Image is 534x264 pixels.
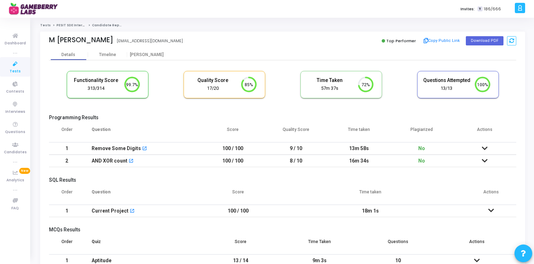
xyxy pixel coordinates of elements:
[461,6,475,12] label: Invites:
[49,177,516,183] h5: SQL Results
[418,145,425,151] span: No
[11,205,19,211] span: FAQ
[327,155,390,167] td: 16m 34s
[49,36,113,44] div: M [PERSON_NAME]
[4,149,27,155] span: Candidates
[61,52,75,57] div: Details
[327,122,390,142] th: Time taken
[40,23,525,28] nav: breadcrumb
[5,40,26,46] span: Dashboard
[72,77,120,83] h5: Functionality Score
[453,122,516,142] th: Actions
[327,142,390,155] td: 13m 58s
[275,185,466,205] th: Time taken
[130,209,135,214] mat-icon: open_in_new
[264,155,327,167] td: 8 / 10
[40,23,51,27] a: Tests
[72,85,120,92] div: 313/314
[466,36,503,45] button: Download PDF
[201,155,264,167] td: 100 / 100
[6,89,24,95] span: Contests
[306,77,354,83] h5: Time Taken
[6,177,24,183] span: Analytics
[5,109,25,115] span: Interviews
[127,52,166,57] div: [PERSON_NAME]
[99,52,116,57] div: Timeline
[9,2,62,16] img: logo
[92,23,125,27] span: Candidate Report
[201,142,264,155] td: 100 / 100
[275,205,466,217] td: 18m 1s
[189,85,237,92] div: 17/20
[390,122,453,142] th: Plagiarized
[92,143,141,154] div: Remove Some Digits
[49,115,516,121] h5: Programming Results
[421,35,462,46] button: Copy Public Link
[423,85,470,92] div: 13/13
[5,129,25,135] span: Questions
[49,235,85,254] th: Order
[264,142,327,155] td: 9 / 10
[478,6,482,12] span: T
[466,185,516,205] th: Actions
[359,235,438,254] th: Questions
[85,235,201,254] th: Quiz
[423,77,470,83] h5: Questions Attempted
[49,142,85,155] td: 1
[92,155,127,167] div: AND XOR count
[49,227,516,233] h5: MCQs Results
[386,38,416,44] span: Top Performer
[19,168,30,174] span: New
[85,185,201,205] th: Question
[437,235,516,254] th: Actions
[201,235,280,254] th: Score
[117,38,183,44] div: [EMAIL_ADDRESS][DOMAIN_NAME]
[418,158,425,164] span: No
[10,68,21,75] span: Tests
[306,85,354,92] div: 57m 37s
[142,147,147,152] mat-icon: open_in_new
[189,77,237,83] h5: Quality Score
[49,185,85,205] th: Order
[56,23,109,27] a: PESIT SDE Intern Campus Test
[85,122,201,142] th: Question
[201,122,264,142] th: Score
[201,185,275,205] th: Score
[264,122,327,142] th: Quality Score
[49,205,85,217] td: 1
[49,155,85,167] td: 2
[484,6,501,12] span: 186/666
[129,159,133,164] mat-icon: open_in_new
[92,205,129,217] div: Current Project
[280,235,359,254] th: Time Taken
[201,205,275,217] td: 100 / 100
[49,122,85,142] th: Order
